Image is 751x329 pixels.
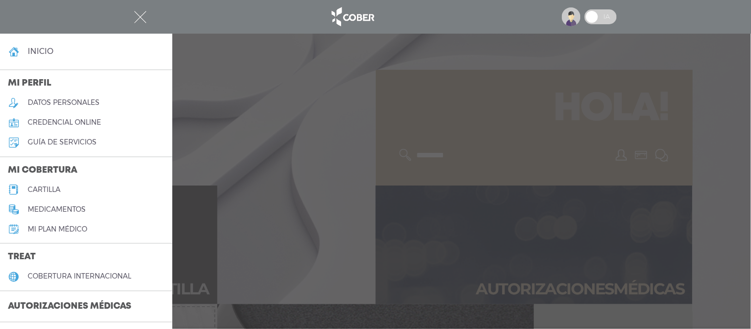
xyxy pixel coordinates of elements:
h5: cobertura internacional [28,272,131,281]
img: profile-placeholder.svg [562,7,581,26]
h5: Mi plan médico [28,225,87,234]
h5: datos personales [28,98,100,107]
h5: guía de servicios [28,138,97,146]
img: logo_cober_home-white.png [326,5,378,29]
h5: credencial online [28,118,101,127]
h4: inicio [28,47,53,56]
h5: medicamentos [28,205,86,214]
img: Cober_menu-close-white.svg [134,11,147,23]
h5: cartilla [28,186,60,194]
